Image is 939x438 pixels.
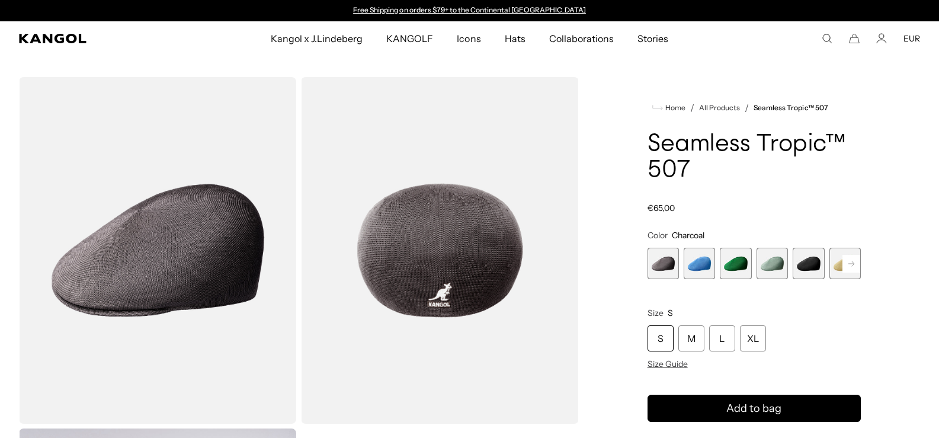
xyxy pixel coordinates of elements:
[348,6,592,15] div: 1 of 2
[720,248,751,279] div: 3 of 12
[754,104,828,112] a: Seamless Tropic™ 507
[684,248,715,279] label: Surf
[740,101,749,115] li: /
[493,21,537,56] a: Hats
[829,248,861,279] label: Beige
[348,6,592,15] div: Announcement
[271,21,363,56] span: Kangol x J.Lindeberg
[699,104,740,112] a: All Products
[663,104,685,112] span: Home
[648,325,674,351] div: S
[374,21,445,56] a: KANGOLF
[740,325,766,351] div: XL
[849,33,860,44] button: Cart
[648,248,679,279] div: 1 of 12
[829,248,861,279] div: 6 of 12
[637,21,668,56] span: Stories
[685,101,694,115] li: /
[386,21,433,56] span: KANGOLF
[445,21,492,56] a: Icons
[668,308,673,318] span: S
[672,230,704,241] span: Charcoal
[301,77,578,424] img: color-charcoal
[726,401,781,417] span: Add to bag
[19,77,296,424] img: color-charcoal
[793,248,824,279] div: 5 of 12
[19,34,179,43] a: Kangol
[648,395,861,422] button: Add to bag
[709,325,735,351] div: L
[626,21,680,56] a: Stories
[720,248,751,279] label: Turf Green
[684,248,715,279] div: 2 of 12
[505,21,525,56] span: Hats
[549,21,614,56] span: Collaborations
[648,101,861,115] nav: breadcrumbs
[903,33,920,44] button: EUR
[757,248,788,279] label: SAGE GREEN
[457,21,480,56] span: Icons
[757,248,788,279] div: 4 of 12
[822,33,832,44] summary: Search here
[648,230,668,241] span: Color
[353,5,586,14] a: Free Shipping on orders $79+ to the Continental [GEOGRAPHIC_DATA]
[648,308,664,318] span: Size
[652,103,685,113] a: Home
[648,203,675,213] span: €65,00
[648,359,688,369] span: Size Guide
[348,6,592,15] slideshow-component: Announcement bar
[793,248,824,279] label: Black
[648,132,861,184] h1: Seamless Tropic™ 507
[678,325,704,351] div: M
[537,21,626,56] a: Collaborations
[648,248,679,279] label: Charcoal
[259,21,375,56] a: Kangol x J.Lindeberg
[876,33,887,44] a: Account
